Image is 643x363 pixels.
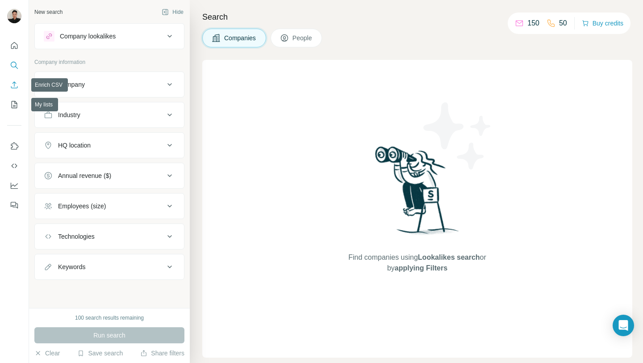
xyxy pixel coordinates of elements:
button: Industry [35,104,184,126]
div: Technologies [58,232,95,241]
span: Find companies using or by [346,252,489,274]
button: Feedback [7,197,21,213]
button: Dashboard [7,177,21,194]
div: Open Intercom Messenger [613,315,634,336]
div: Keywords [58,262,85,271]
div: 100 search results remaining [75,314,144,322]
p: 50 [559,18,567,29]
div: Company [58,80,85,89]
div: Annual revenue ($) [58,171,111,180]
span: applying Filters [395,264,447,272]
h4: Search [202,11,632,23]
img: Avatar [7,9,21,23]
div: HQ location [58,141,91,150]
button: Use Surfe API [7,158,21,174]
button: Search [7,57,21,73]
button: Clear [34,349,60,358]
p: Company information [34,58,184,66]
button: My lists [7,97,21,113]
div: Company lookalikes [60,32,116,41]
button: Enrich CSV [7,77,21,93]
div: New search [34,8,63,16]
button: Quick start [7,38,21,54]
button: HQ location [35,135,184,156]
span: People [292,34,313,42]
button: Technologies [35,226,184,247]
img: Surfe Illustration - Stars [418,96,498,176]
button: Company [35,74,184,95]
button: Save search [77,349,123,358]
button: Company lookalikes [35,25,184,47]
button: Annual revenue ($) [35,165,184,186]
div: Employees (size) [58,202,106,211]
button: Buy credits [582,17,623,30]
p: 150 [527,18,539,29]
div: Industry [58,110,80,119]
button: Hide [155,5,190,19]
button: Employees (size) [35,195,184,217]
img: Surfe Illustration - Woman searching with binoculars [371,144,464,244]
button: Share filters [140,349,184,358]
span: Lookalikes search [418,253,480,261]
button: Use Surfe on LinkedIn [7,138,21,154]
span: Companies [224,34,257,42]
button: Keywords [35,256,184,278]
